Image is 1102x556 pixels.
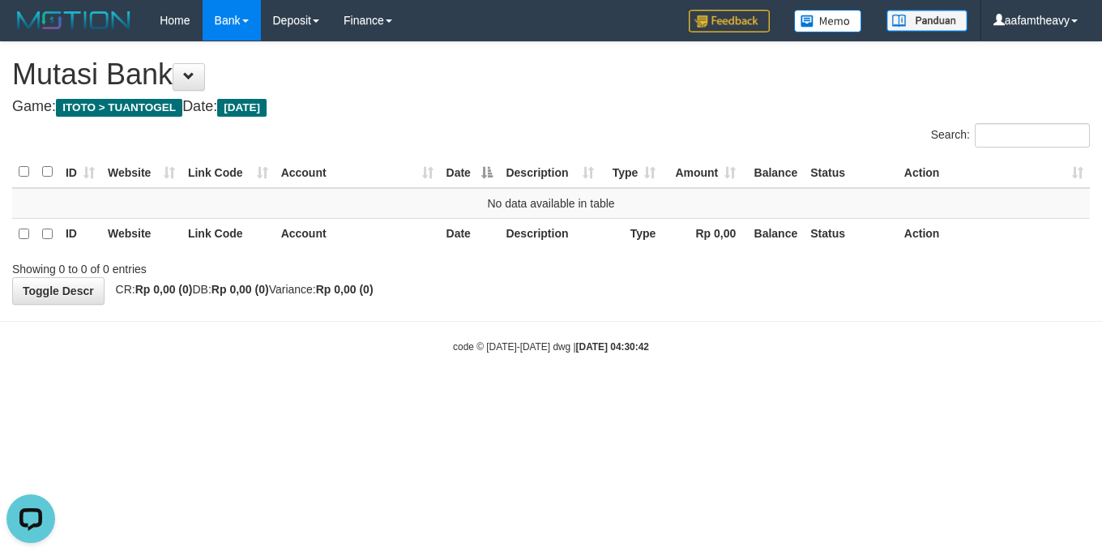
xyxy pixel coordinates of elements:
[440,156,500,188] th: Date: activate to sort column descending
[742,156,804,188] th: Balance
[499,218,600,249] th: Description
[804,218,898,249] th: Status
[275,218,440,249] th: Account
[804,156,898,188] th: Status
[12,8,135,32] img: MOTION_logo.png
[59,156,101,188] th: ID: activate to sort column ascending
[108,283,374,296] span: CR: DB: Variance:
[211,283,269,296] strong: Rp 0,00 (0)
[975,123,1090,148] input: Search:
[931,123,1090,148] label: Search:
[12,58,1090,91] h1: Mutasi Bank
[275,156,440,188] th: Account: activate to sort column ascending
[600,218,662,249] th: Type
[182,156,275,188] th: Link Code: activate to sort column ascending
[600,156,662,188] th: Type: activate to sort column ascending
[576,341,649,353] strong: [DATE] 04:30:42
[101,218,182,249] th: Website
[56,99,182,117] span: ITOTO > TUANTOGEL
[6,6,55,55] button: Open LiveChat chat widget
[453,341,649,353] small: code © [DATE]-[DATE] dwg |
[59,218,101,249] th: ID
[135,283,193,296] strong: Rp 0,00 (0)
[499,156,600,188] th: Description: activate to sort column ascending
[440,218,500,249] th: Date
[898,156,1090,188] th: Action: activate to sort column ascending
[316,283,374,296] strong: Rp 0,00 (0)
[12,277,105,305] a: Toggle Descr
[12,254,447,277] div: Showing 0 to 0 of 0 entries
[794,10,862,32] img: Button%20Memo.svg
[886,10,967,32] img: panduan.png
[689,10,770,32] img: Feedback.jpg
[662,156,742,188] th: Amount: activate to sort column ascending
[182,218,275,249] th: Link Code
[12,99,1090,115] h4: Game: Date:
[217,99,267,117] span: [DATE]
[12,188,1090,219] td: No data available in table
[662,218,742,249] th: Rp 0,00
[101,156,182,188] th: Website: activate to sort column ascending
[898,218,1090,249] th: Action
[742,218,804,249] th: Balance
